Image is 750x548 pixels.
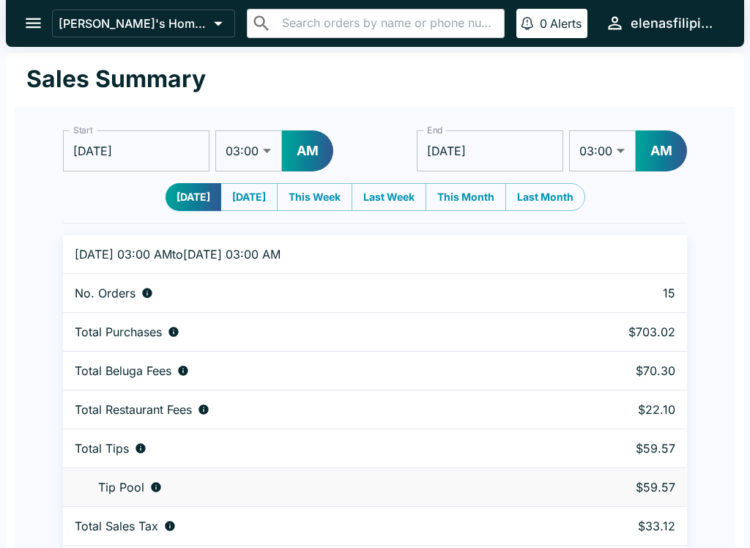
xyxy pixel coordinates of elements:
[52,10,235,37] button: [PERSON_NAME]'s Home of the Finest Filipino Foods
[220,183,278,211] button: [DATE]
[75,480,529,495] div: Tips unclaimed by a waiter
[15,4,52,42] button: open drawer
[26,64,206,94] h1: Sales Summary
[552,286,675,300] p: 15
[75,247,529,262] p: [DATE] 03:00 AM to [DATE] 03:00 AM
[75,363,171,378] p: Total Beluga Fees
[75,441,129,456] p: Total Tips
[599,7,727,39] button: elenasfilipinofoods
[75,441,529,456] div: Combined individual and pooled tips
[631,15,721,32] div: elenasfilipinofoods
[552,325,675,339] p: $703.02
[75,519,158,533] p: Total Sales Tax
[352,183,426,211] button: Last Week
[552,519,675,533] p: $33.12
[166,183,221,211] button: [DATE]
[552,402,675,417] p: $22.10
[505,183,585,211] button: Last Month
[75,402,529,417] div: Fees paid by diners to restaurant
[552,363,675,378] p: $70.30
[75,363,529,378] div: Fees paid by diners to Beluga
[417,130,563,171] input: Choose date, selected date is Oct 3, 2025
[552,441,675,456] p: $59.57
[75,325,529,339] div: Aggregate order subtotals
[75,286,529,300] div: Number of orders placed
[73,124,92,136] label: Start
[636,130,687,171] button: AM
[552,480,675,495] p: $59.57
[427,124,443,136] label: End
[75,402,192,417] p: Total Restaurant Fees
[278,13,498,34] input: Search orders by name or phone number
[277,183,352,211] button: This Week
[75,519,529,533] div: Sales tax paid by diners
[75,325,162,339] p: Total Purchases
[540,16,547,31] p: 0
[98,480,144,495] p: Tip Pool
[59,16,208,31] p: [PERSON_NAME]'s Home of the Finest Filipino Foods
[75,286,135,300] p: No. Orders
[550,16,582,31] p: Alerts
[63,130,209,171] input: Choose date, selected date is Oct 2, 2025
[282,130,333,171] button: AM
[426,183,506,211] button: This Month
